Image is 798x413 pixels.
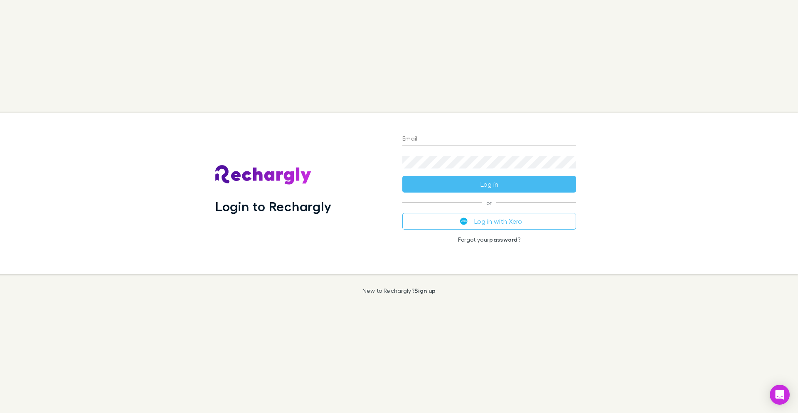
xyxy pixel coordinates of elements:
img: Rechargly's Logo [215,165,312,185]
button: Log in with Xero [402,213,576,230]
h1: Login to Rechargly [215,198,331,214]
p: New to Rechargly? [362,287,436,294]
img: Xero's logo [460,218,468,225]
span: or [402,203,576,203]
a: password [489,236,517,243]
a: Sign up [414,287,436,294]
button: Log in [402,176,576,193]
div: Open Intercom Messenger [770,385,790,405]
p: Forgot your ? [402,236,576,243]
